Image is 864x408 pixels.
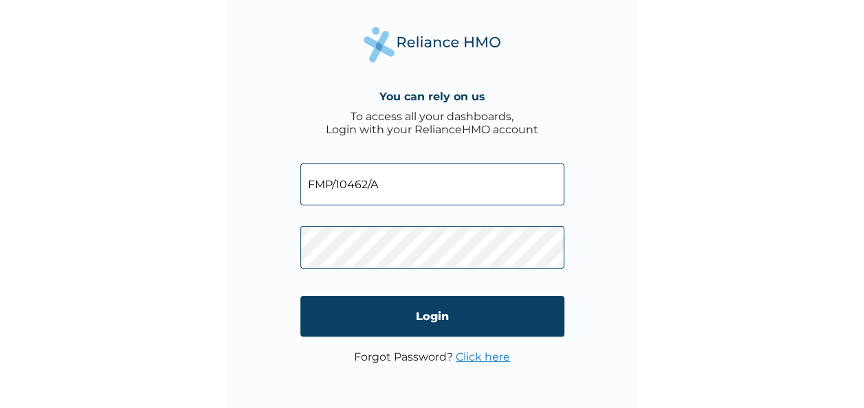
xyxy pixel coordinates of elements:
h4: You can rely on us [379,90,485,103]
input: Email address or HMO ID [300,163,564,205]
div: To access all your dashboards, Login with your RelianceHMO account [326,110,538,136]
p: Forgot Password? [354,350,510,363]
input: Login [300,296,564,337]
a: Click here [456,350,510,363]
img: Reliance Health's Logo [364,27,501,62]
